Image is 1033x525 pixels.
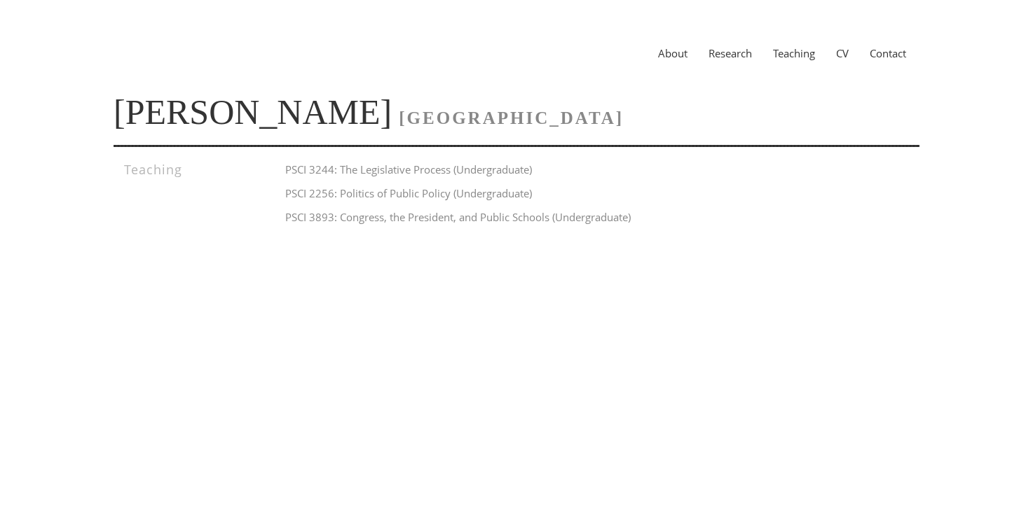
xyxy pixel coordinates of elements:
[285,185,890,202] h4: PSCI 2256: Politics of Public Policy (Undergraduate)
[762,46,826,60] a: Teaching
[399,108,624,127] span: [GEOGRAPHIC_DATA]
[648,46,698,60] a: About
[859,46,917,60] a: Contact
[285,161,890,178] h4: PSCI 3244: The Legislative Process (Undergraduate)
[285,209,890,225] h4: PSCI 3893: Congress, the President, and Public Schools (Undergraduate)
[124,161,245,178] h3: Teaching
[826,46,859,60] a: CV
[114,92,392,132] a: [PERSON_NAME]
[698,46,762,60] a: Research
